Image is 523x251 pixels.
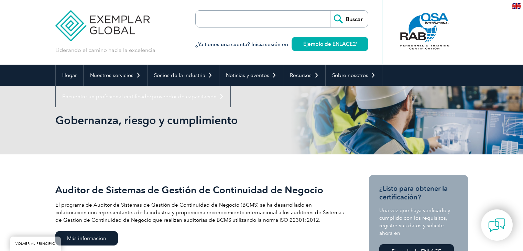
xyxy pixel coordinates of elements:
[56,65,83,86] a: Hogar
[56,86,230,107] a: Encuentre un profesional certificado/proveedor de capacitación
[512,3,521,9] img: en
[67,235,106,241] font: Más información
[219,65,283,86] a: Noticias y eventos
[226,72,269,78] font: Noticias y eventos
[195,41,288,47] font: ¿Ya tienes una cuenta? Inicia sesión en
[62,94,217,100] font: Encuentre un profesional certificado/proveedor de capacitación
[84,65,147,86] a: Nuestros servicios
[283,65,325,86] a: Recursos
[90,72,133,78] font: Nuestros servicios
[55,184,323,196] font: Auditor de Sistemas de Gestión de Continuidad de Negocio
[10,237,61,251] a: VOLVER AL PRINCIPIO
[379,184,448,201] font: ¿Listo para obtener la certificación?
[330,11,368,27] input: Buscar
[488,217,505,234] img: contact-chat.png
[353,42,357,46] img: open_square.png
[55,47,155,53] font: Liderando el camino hacia la excelencia
[332,72,368,78] font: Sobre nosotros
[55,113,238,127] font: Gobernanza, riesgo y cumplimiento
[154,72,205,78] font: Socios de la industria
[303,41,353,47] font: Ejemplo de ENLACE
[292,37,368,51] a: Ejemplo de ENLACE
[55,202,344,223] font: El programa de Auditor de Sistemas de Gestión de Continuidad de Negocio (BCMS) se ha desarrollado...
[15,242,56,246] font: VOLVER AL PRINCIPIO
[62,72,77,78] font: Hogar
[379,207,450,236] font: Una vez que haya verificado y cumplido con los requisitos, registre sus datos y solicite ahora en
[148,65,219,86] a: Socios de la industria
[326,65,382,86] a: Sobre nosotros
[290,72,312,78] font: Recursos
